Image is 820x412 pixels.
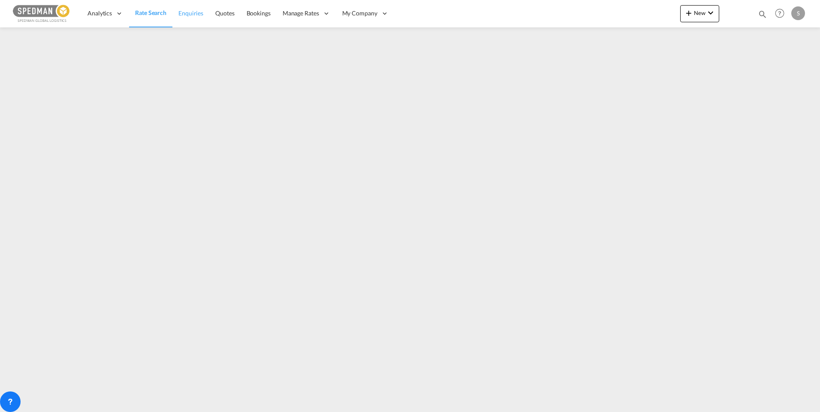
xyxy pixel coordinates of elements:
[13,4,71,23] img: c12ca350ff1b11efb6b291369744d907.png
[758,9,767,19] md-icon: icon-magnify
[680,5,719,22] button: icon-plus 400-fgNewicon-chevron-down
[684,9,716,16] span: New
[247,9,271,17] span: Bookings
[791,6,805,20] div: S
[772,6,791,21] div: Help
[758,9,767,22] div: icon-magnify
[684,8,694,18] md-icon: icon-plus 400-fg
[135,9,166,16] span: Rate Search
[705,8,716,18] md-icon: icon-chevron-down
[283,9,319,18] span: Manage Rates
[772,6,787,21] span: Help
[178,9,203,17] span: Enquiries
[342,9,377,18] span: My Company
[215,9,234,17] span: Quotes
[87,9,112,18] span: Analytics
